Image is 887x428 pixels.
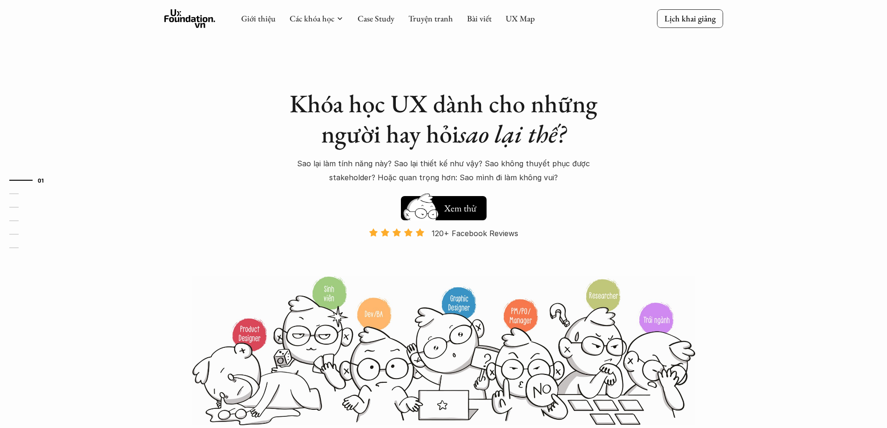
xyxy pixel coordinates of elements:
h5: Xem thử [443,202,477,215]
a: 120+ Facebook Reviews [361,228,527,275]
a: Truyện tranh [408,13,453,24]
a: Lịch khai giảng [657,9,723,27]
a: Bài viết [467,13,492,24]
a: 01 [9,175,54,186]
h1: Khóa học UX dành cho những người hay hỏi [281,88,607,149]
a: Case Study [358,13,394,24]
p: Sao lại làm tính năng này? Sao lại thiết kế như vậy? Sao không thuyết phục được stakeholder? Hoặc... [281,156,607,185]
a: UX Map [506,13,535,24]
a: Xem thử [401,191,487,220]
p: 120+ Facebook Reviews [432,226,518,240]
em: sao lại thế? [459,117,566,150]
p: Lịch khai giảng [664,13,716,24]
a: Các khóa học [290,13,334,24]
a: Giới thiệu [241,13,276,24]
strong: 01 [38,177,44,183]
